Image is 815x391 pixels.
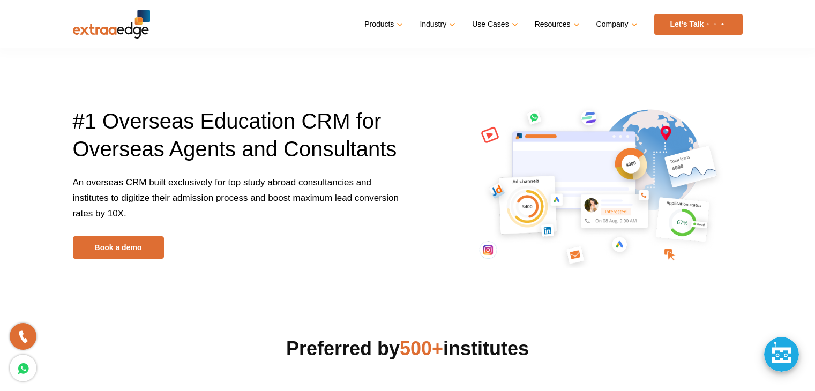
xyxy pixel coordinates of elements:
a: Products [364,17,401,32]
div: Chat [764,337,799,372]
a: Let’s Talk [654,14,743,35]
h1: #1 Overseas Education CRM for Overseas Agents and Consultants [73,107,400,175]
a: Book a demo [73,236,164,259]
a: Use Cases [472,17,515,32]
a: Company [596,17,635,32]
p: An overseas CRM built exclusively for top study abroad consultancies and institutes to digitize t... [73,175,400,236]
span: 500+ [400,337,443,359]
a: Industry [420,17,453,32]
a: Resources [535,17,578,32]
h2: Preferred by institutes [73,336,743,362]
img: overseas-education-crm [457,89,736,276]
